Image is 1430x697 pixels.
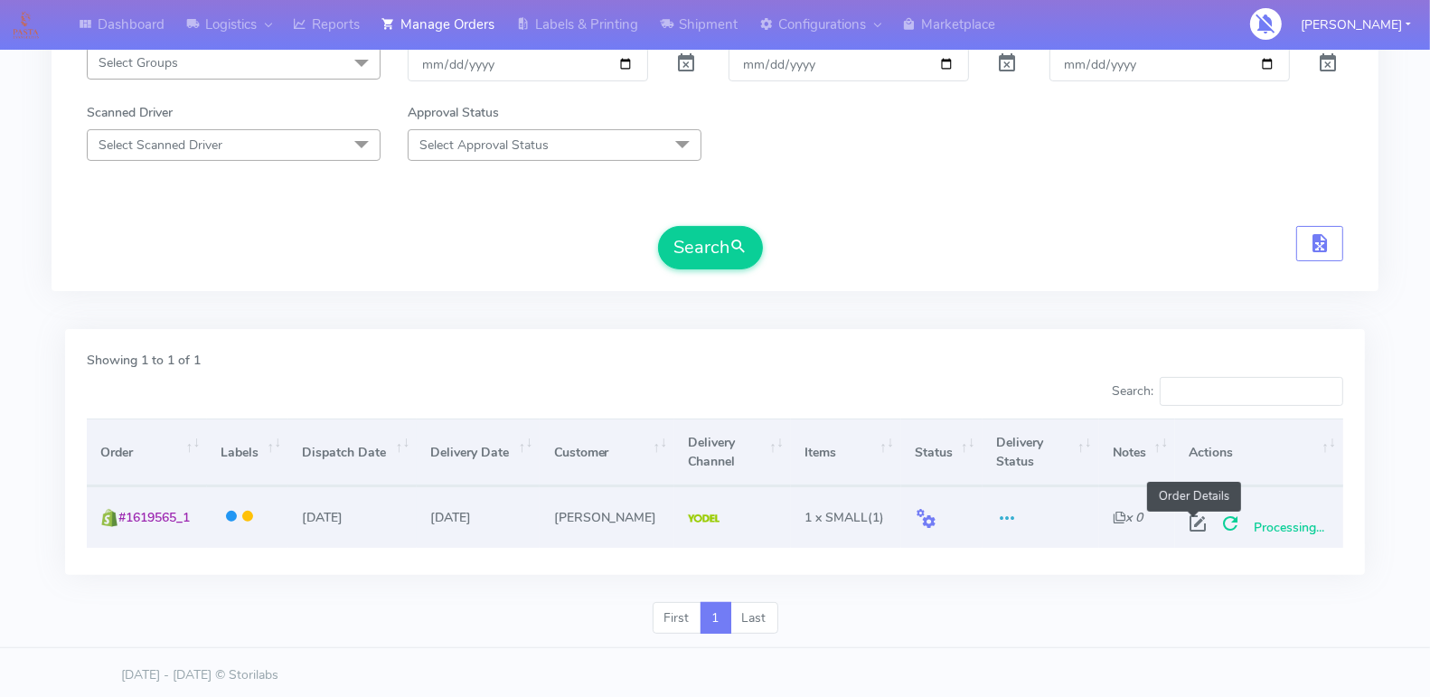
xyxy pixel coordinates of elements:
th: Actions: activate to sort column ascending [1175,419,1343,486]
input: Search: [1160,377,1343,406]
th: Dispatch Date: activate to sort column ascending [288,419,417,486]
span: Select Scanned Driver [99,137,222,154]
td: [DATE] [288,486,417,547]
th: Order: activate to sort column ascending [87,419,207,486]
td: [DATE] [417,486,540,547]
span: Processing... [1254,519,1324,536]
th: Labels: activate to sort column ascending [207,419,288,486]
td: [PERSON_NAME] [540,486,674,547]
label: Approval Status [408,103,499,122]
th: Delivery Status: activate to sort column ascending [983,419,1099,486]
th: Items: activate to sort column ascending [791,419,901,486]
img: Yodel [688,514,720,523]
span: 1 x SMALL [804,509,868,526]
i: x 0 [1113,509,1143,526]
th: Delivery Date: activate to sort column ascending [417,419,540,486]
span: (1) [804,509,884,526]
span: #1619565_1 [118,509,190,526]
a: 1 [701,602,731,635]
img: shopify.png [100,509,118,527]
th: Notes: activate to sort column ascending [1099,419,1176,486]
button: [PERSON_NAME] [1287,6,1425,43]
span: Select Groups [99,54,178,71]
th: Delivery Channel: activate to sort column ascending [674,419,791,486]
button: Search [658,226,763,269]
span: Select Approval Status [419,137,549,154]
label: Scanned Driver [87,103,173,122]
label: Showing 1 to 1 of 1 [87,351,201,370]
th: Customer: activate to sort column ascending [540,419,674,486]
th: Status: activate to sort column ascending [901,419,983,486]
label: Search: [1112,377,1343,406]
